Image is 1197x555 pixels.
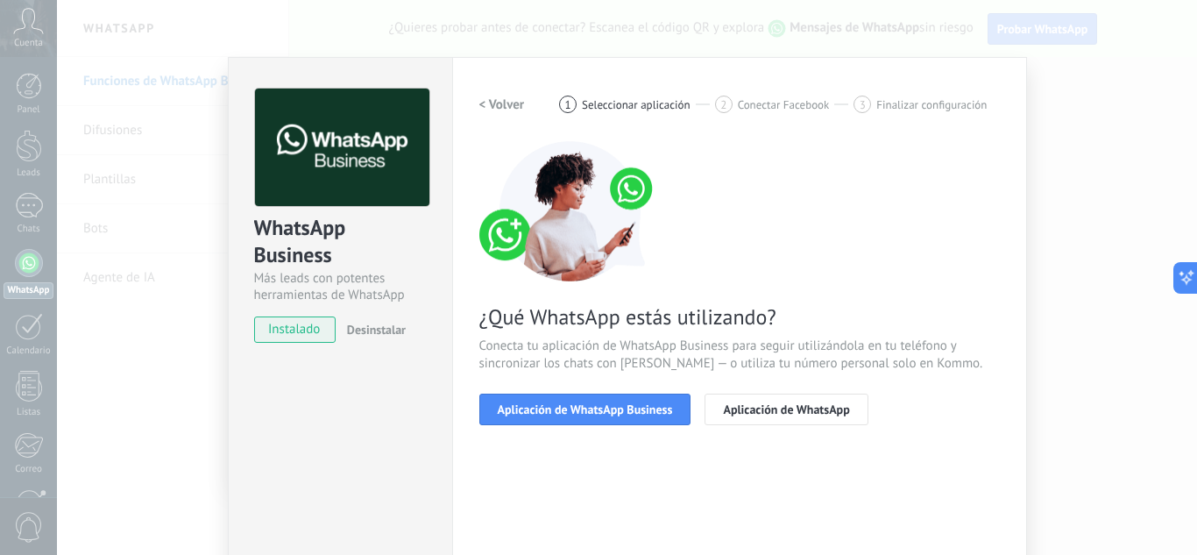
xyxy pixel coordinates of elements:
[255,89,429,207] img: logo_main.png
[876,98,987,111] span: Finalizar configuración
[723,403,849,416] span: Aplicación de WhatsApp
[479,303,1000,331] span: ¿Qué WhatsApp estás utilizando?
[498,403,673,416] span: Aplicación de WhatsApp Business
[254,270,427,303] div: Más leads con potentes herramientas de WhatsApp
[255,317,335,343] span: instalado
[738,98,830,111] span: Conectar Facebook
[582,98,691,111] span: Seleccionar aplicación
[340,317,406,343] button: Desinstalar
[479,141,663,281] img: connect number
[705,394,868,425] button: Aplicación de WhatsApp
[565,97,571,112] span: 1
[479,96,525,113] h2: < Volver
[347,322,406,338] span: Desinstalar
[720,97,726,112] span: 2
[479,338,1000,373] span: Conecta tu aplicación de WhatsApp Business para seguir utilizándola en tu teléfono y sincronizar ...
[860,97,866,112] span: 3
[479,394,691,425] button: Aplicación de WhatsApp Business
[254,214,427,270] div: WhatsApp Business
[479,89,525,120] button: < Volver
